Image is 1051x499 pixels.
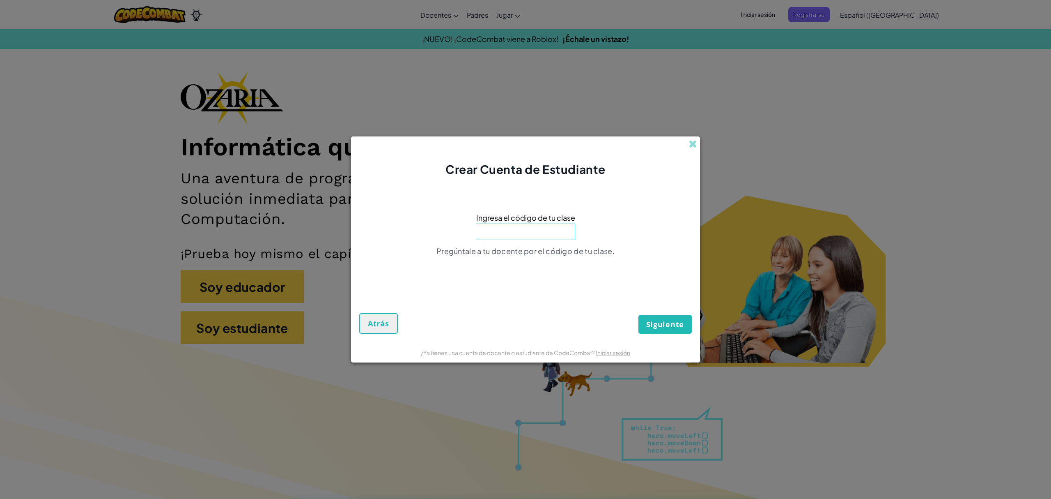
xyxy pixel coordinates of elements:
font: Siguiente [646,319,684,329]
font: Ingresa el código de tu clase [476,213,575,222]
button: Atrás [359,313,398,334]
font: Pregúntale a tu docente por el código de tu clase. [436,246,615,256]
font: Crear Cuenta de Estudiante [445,162,606,176]
font: ¿Ya tienes una cuenta de docente o estudiante de CodeCombat? [421,349,595,356]
a: Iniciar sesión [596,349,630,356]
button: Siguiente [638,315,692,334]
font: Atrás [368,319,389,328]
